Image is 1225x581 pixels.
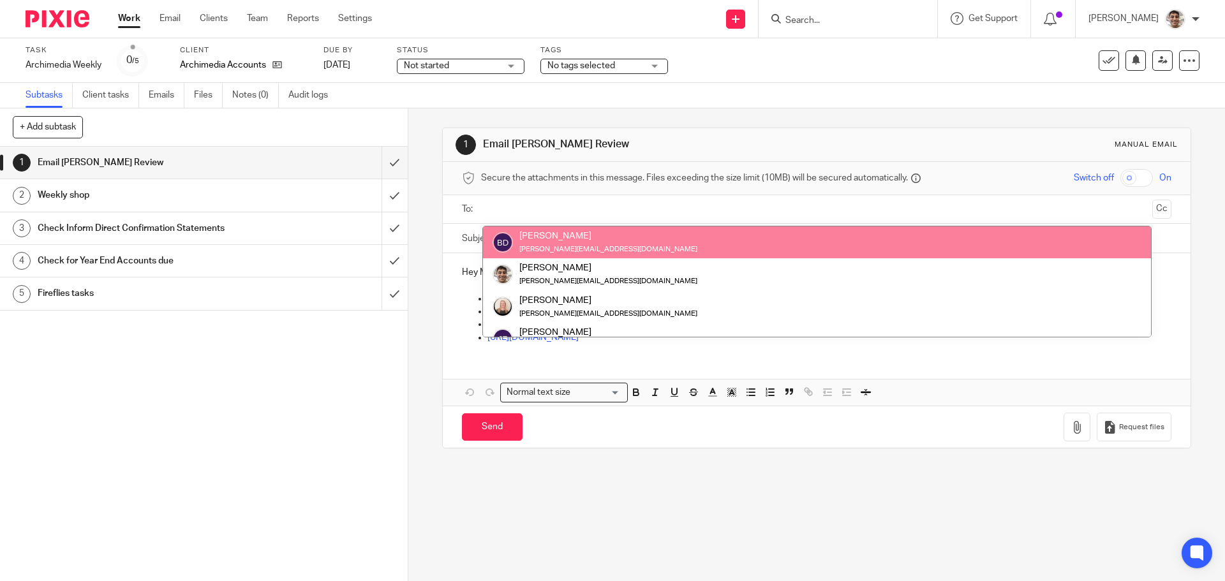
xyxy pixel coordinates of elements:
h1: Email [PERSON_NAME] Review [483,138,844,151]
a: Clients [200,12,228,25]
span: [DATE] [323,61,350,70]
span: Switch off [1074,172,1114,184]
h1: Email [PERSON_NAME] Review [38,153,258,172]
span: Not started [404,61,449,70]
label: Status [397,45,524,55]
div: 1 [13,154,31,172]
span: Get Support [969,14,1018,23]
label: Due by [323,45,381,55]
div: 2 [13,187,31,205]
h1: Fireflies tasks [38,284,258,303]
label: Subject: [462,232,495,245]
div: [PERSON_NAME] [519,293,697,306]
p: Archimedia Accounts [180,59,266,71]
small: [PERSON_NAME][EMAIL_ADDRESS][DOMAIN_NAME] [519,277,697,284]
a: Settings [338,12,372,25]
div: 0 [126,53,139,68]
button: Request files [1097,413,1171,441]
a: Client tasks [82,83,139,108]
div: 5 [13,285,31,303]
h1: Weekly shop [38,186,258,205]
img: PXL_20240409_141816916.jpg [1165,9,1185,29]
span: On [1159,172,1171,184]
div: [PERSON_NAME] [519,230,697,242]
img: svg%3E [493,328,513,349]
a: Emails [149,83,184,108]
a: Audit logs [288,83,338,108]
small: [PERSON_NAME][EMAIL_ADDRESS][DOMAIN_NAME] [519,310,697,317]
img: PXL_20240409_141816916.jpg [493,264,513,284]
button: + Add subtask [13,116,83,138]
label: Client [180,45,308,55]
a: Email [160,12,181,25]
input: Send [462,413,523,441]
label: To: [462,203,476,216]
h1: Check Inform Direct Confirmation Statements [38,219,258,238]
a: Notes (0) [232,83,279,108]
a: Files [194,83,223,108]
span: Secure the attachments in this message. Files exceeding the size limit (10MB) will be secured aut... [481,172,908,184]
h1: Check for Year End Accounts due [38,251,258,270]
a: Team [247,12,268,25]
img: Screenshot_20240416_122419_LinkedIn.jpg [493,297,513,317]
p: Hey Mum [462,266,1171,279]
span: No tags selected [547,61,615,70]
div: 3 [13,219,31,237]
p: [PERSON_NAME] [1088,12,1159,25]
div: Manual email [1115,140,1178,150]
a: Reports [287,12,319,25]
div: 1 [456,135,476,155]
a: [URL][DOMAIN_NAME] [487,333,579,342]
a: Work [118,12,140,25]
div: Search for option [500,383,628,402]
input: Search [784,15,899,27]
small: /5 [132,57,139,64]
img: Pixie [26,10,89,27]
span: Normal text size [503,386,573,399]
label: Tags [540,45,668,55]
button: Cc [1152,200,1171,219]
div: [PERSON_NAME] [519,261,697,274]
img: svg%3E [493,232,513,253]
div: Archimedia Weekly [26,59,101,71]
input: Search for option [574,386,620,399]
div: [PERSON_NAME] [519,326,697,339]
div: 4 [13,252,31,270]
span: Request files [1119,422,1164,432]
label: Task [26,45,101,55]
small: [PERSON_NAME][EMAIL_ADDRESS][DOMAIN_NAME] [519,246,697,253]
a: Subtasks [26,83,73,108]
